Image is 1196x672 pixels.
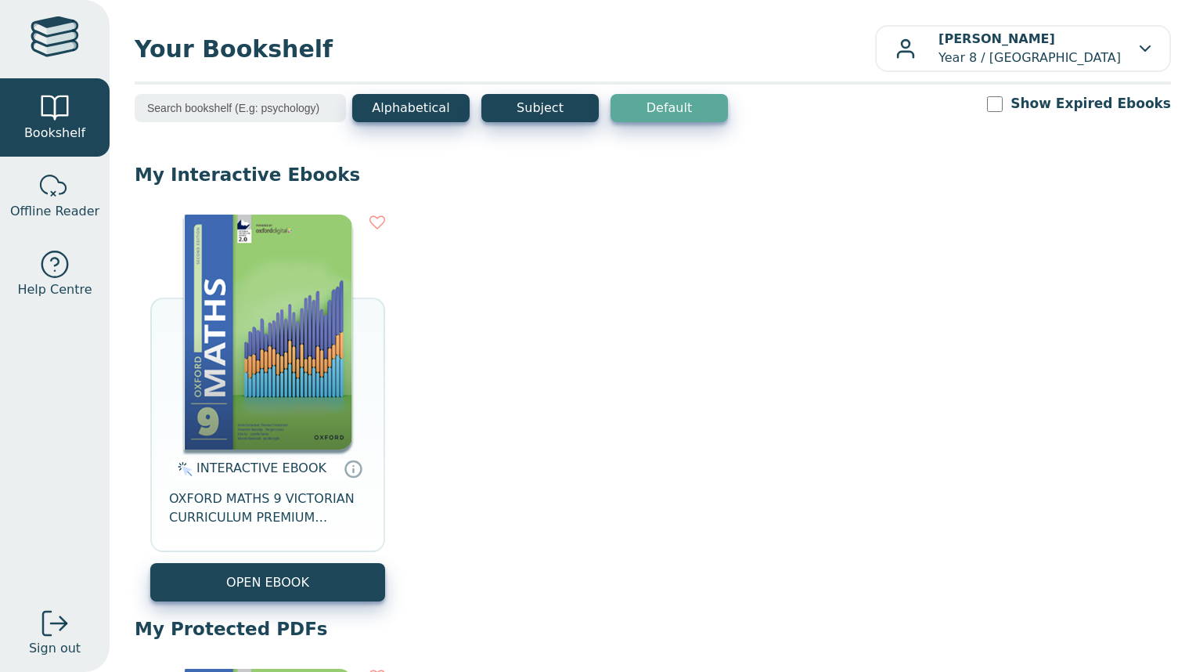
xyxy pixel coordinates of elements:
[29,639,81,658] span: Sign out
[135,94,346,122] input: Search bookshelf (E.g: psychology)
[344,459,362,478] a: Interactive eBooks are accessed online via the publisher’s portal. They contain interactive resou...
[135,163,1171,186] p: My Interactive Ebooks
[173,460,193,479] img: interactive.svg
[10,202,99,221] span: Offline Reader
[196,461,326,475] span: INTERACTIVE EBOOK
[169,490,366,527] span: OXFORD MATHS 9 VICTORIAN CURRICULUM PREMIUM DIGITAL ACCESS 2E
[481,94,599,122] button: Subject
[150,563,385,602] button: OPEN EBOOK
[24,124,85,143] span: Bookshelf
[1010,94,1171,114] label: Show Expired Ebooks
[184,215,352,450] img: e61e543f-3c84-4f07-be3e-c7c3bc5fd198.png
[135,31,875,67] span: Your Bookshelf
[611,94,728,122] button: Default
[352,94,470,122] button: Alphabetical
[938,30,1121,67] p: Year 8 / [GEOGRAPHIC_DATA]
[938,31,1055,46] b: [PERSON_NAME]
[875,25,1171,72] button: [PERSON_NAME]Year 8 / [GEOGRAPHIC_DATA]
[135,617,1171,641] p: My Protected PDFs
[17,280,92,299] span: Help Centre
